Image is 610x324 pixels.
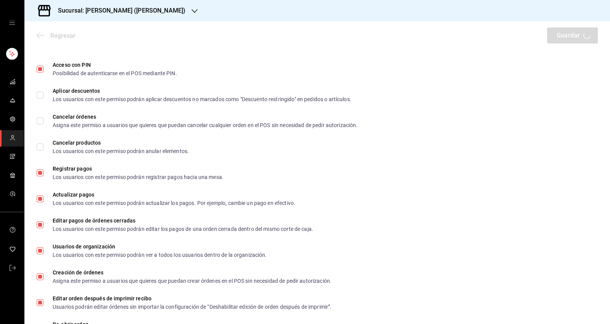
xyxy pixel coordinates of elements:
[53,123,357,128] div: Asigna este permiso a usuarios que quieres que puedan cancelar cualquier orden en el POS sin nece...
[53,192,295,197] div: Actualizar pagos
[53,166,224,171] div: Registrar pagos
[53,45,248,50] div: Posibilidad de iniciar sesión en el POS a través de correo electrónico / contraseña.
[52,6,185,15] h3: Sucursal: [PERSON_NAME] ([PERSON_NAME])
[53,252,267,258] div: Los usuarios con este permiso podrán ver a todos los usuarios dentro de la organización.
[53,174,224,180] div: Los usuarios con este permiso podrán registrar pagos hacia una mesa.
[53,304,332,309] div: Usuarios podrán editar órdenes sin importar la configuración de “Deshabilitar edición de orden de...
[53,88,351,93] div: Aplicar descuentos
[53,200,295,206] div: Los usuarios con este permiso podrán actualizar los pagos. Por ejemplo, cambie un pago en efectivo.
[53,218,313,223] div: Editar pagos de órdenes cerradas
[53,114,357,119] div: Cancelar órdenes
[53,62,177,68] div: Acceso con PIN
[53,148,189,154] div: Los usuarios con este permiso podrán anular elementos.
[53,296,332,301] div: Editar orden después de imprimir recibo
[53,278,332,284] div: Asigna este permiso a usuarios que quieres que puedan crear órdenes en el POS sin necesidad de pe...
[9,20,15,26] button: open drawer
[53,140,189,145] div: Cancelar productos
[53,97,351,102] div: Los usuarios con este permiso podrán aplicar descuentos no marcados como "Descuento restringido" ...
[53,270,332,275] div: Creación de órdenes
[53,226,313,232] div: Los usuarios con este permiso podrán editar los pagos de una orden cerrada dentro del mismo corte...
[53,71,177,76] div: Posibilidad de autenticarse en el POS mediante PIN.
[53,244,267,249] div: Usuarios de organización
